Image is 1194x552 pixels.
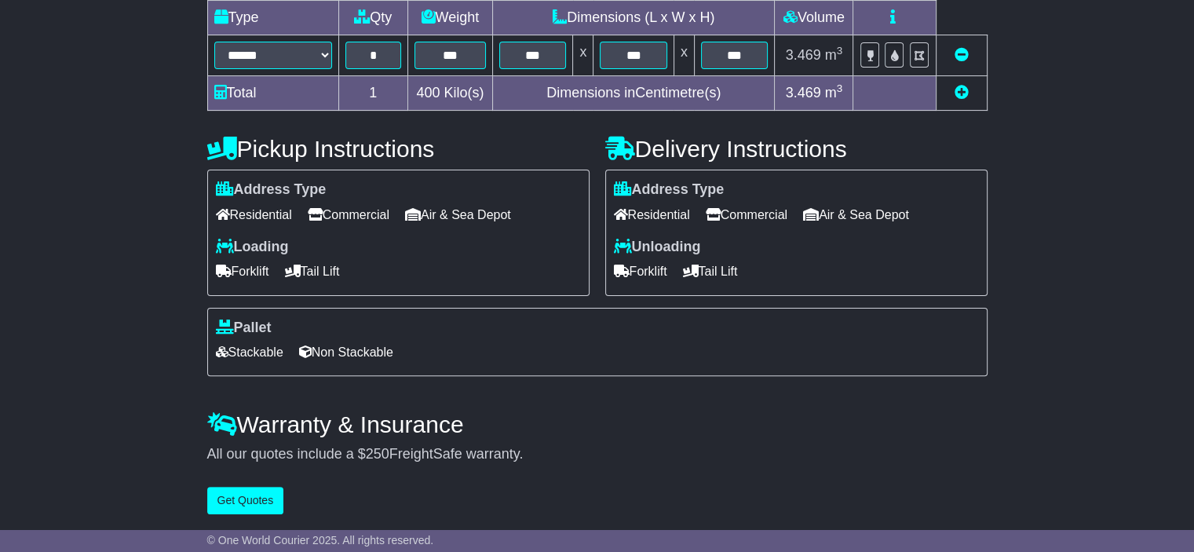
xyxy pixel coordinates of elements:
[405,203,511,227] span: Air & Sea Depot
[573,35,593,76] td: x
[825,47,843,63] span: m
[308,203,389,227] span: Commercial
[216,259,269,283] span: Forklift
[706,203,787,227] span: Commercial
[614,181,725,199] label: Address Type
[775,1,853,35] td: Volume
[492,1,774,35] td: Dimensions (L x W x H)
[492,76,774,111] td: Dimensions in Centimetre(s)
[605,136,988,162] h4: Delivery Instructions
[207,136,590,162] h4: Pickup Instructions
[207,446,988,463] div: All our quotes include a $ FreightSafe warranty.
[825,85,843,101] span: m
[366,446,389,462] span: 250
[407,76,492,111] td: Kilo(s)
[837,82,843,94] sup: 3
[786,85,821,101] span: 3.469
[207,534,434,547] span: © One World Courier 2025. All rights reserved.
[786,47,821,63] span: 3.469
[207,76,338,111] td: Total
[407,1,492,35] td: Weight
[216,181,327,199] label: Address Type
[955,85,969,101] a: Add new item
[216,239,289,256] label: Loading
[803,203,909,227] span: Air & Sea Depot
[207,487,284,514] button: Get Quotes
[683,259,738,283] span: Tail Lift
[207,1,338,35] td: Type
[614,203,690,227] span: Residential
[285,259,340,283] span: Tail Lift
[216,320,272,337] label: Pallet
[614,259,667,283] span: Forklift
[338,76,407,111] td: 1
[216,203,292,227] span: Residential
[955,47,969,63] a: Remove this item
[614,239,701,256] label: Unloading
[837,45,843,57] sup: 3
[216,340,283,364] span: Stackable
[299,340,393,364] span: Non Stackable
[416,85,440,101] span: 400
[674,35,694,76] td: x
[338,1,407,35] td: Qty
[207,411,988,437] h4: Warranty & Insurance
